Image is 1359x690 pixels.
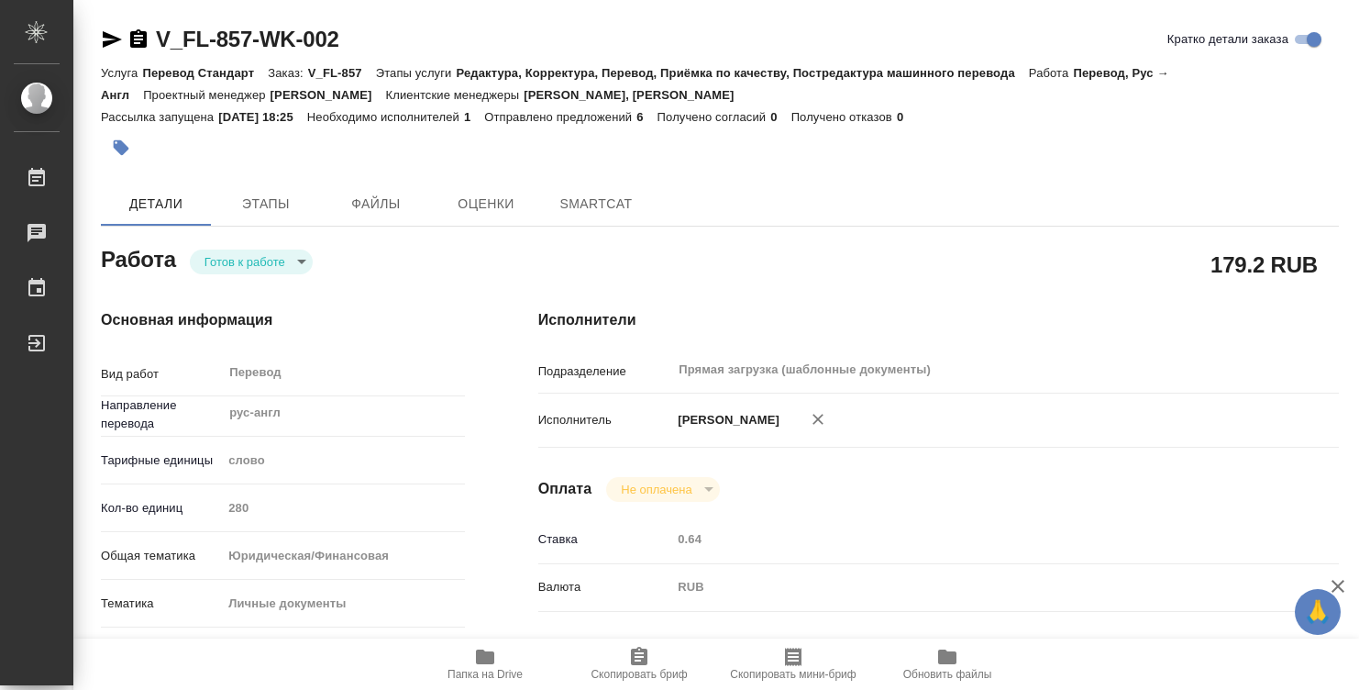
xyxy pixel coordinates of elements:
[101,499,222,517] p: Кол-во единиц
[112,193,200,216] span: Детали
[101,28,123,50] button: Скопировать ссылку для ЯМессенджера
[897,110,917,124] p: 0
[268,66,307,80] p: Заказ:
[538,578,672,596] p: Валюта
[101,309,465,331] h4: Основная информация
[308,66,376,80] p: V_FL-857
[798,399,838,440] button: Удалить исполнителя
[671,572,1272,603] div: RUB
[127,28,149,50] button: Скопировать ссылку
[447,668,523,681] span: Папка на Drive
[791,110,897,124] p: Получено отказов
[101,66,142,80] p: Услуга
[1302,593,1333,631] span: 🙏
[386,88,525,102] p: Клиентские менеджеры
[538,411,672,429] p: Исполнитель
[903,668,992,681] span: Обновить файлы
[538,309,1339,331] h4: Исполнители
[222,193,310,216] span: Этапы
[142,66,268,80] p: Перевод Стандарт
[538,362,672,381] p: Подразделение
[538,478,592,500] h4: Оплата
[376,66,457,80] p: Этапы услуги
[870,639,1024,690] button: Обновить файлы
[552,193,640,216] span: SmartCat
[190,250,313,274] div: Готов к работе
[730,668,856,681] span: Скопировать мини-бриф
[1210,249,1318,280] h2: 179.2 RUB
[101,451,222,470] p: Тарифные единицы
[101,365,222,384] p: Вид работ
[524,88,747,102] p: [PERSON_NAME], [PERSON_NAME]
[442,193,530,216] span: Оценки
[606,477,719,502] div: Готов к работе
[671,411,779,429] p: [PERSON_NAME]
[456,66,1028,80] p: Редактура, Корректура, Перевод, Приёмка по качеству, Постредактура машинного перевода
[591,668,687,681] span: Скопировать бриф
[657,110,771,124] p: Получено согласий
[464,110,484,124] p: 1
[101,595,222,613] p: Тематика
[222,540,464,572] div: Юридическая/Финансовая
[101,396,222,433] p: Направление перевода
[636,110,657,124] p: 6
[408,639,562,690] button: Папка на Drive
[332,193,420,216] span: Файлы
[307,110,464,124] p: Необходимо исполнителей
[1167,30,1288,49] span: Кратко детали заказа
[770,110,790,124] p: 0
[615,482,697,497] button: Не оплачена
[101,110,218,124] p: Рассылка запущена
[156,27,339,51] a: V_FL-857-WK-002
[562,639,716,690] button: Скопировать бриф
[222,588,464,619] div: Личные документы
[484,110,636,124] p: Отправлено предложений
[716,639,870,690] button: Скопировать мини-бриф
[199,254,291,270] button: Готов к работе
[101,128,141,168] button: Добавить тэг
[143,88,270,102] p: Проектный менеджер
[538,530,672,549] p: Ставка
[271,88,386,102] p: [PERSON_NAME]
[1029,66,1074,80] p: Работа
[222,445,464,476] div: слово
[101,547,222,565] p: Общая тематика
[218,110,307,124] p: [DATE] 18:25
[101,241,176,274] h2: Работа
[1295,589,1341,635] button: 🙏
[222,495,464,521] input: Пустое поле
[671,526,1272,552] input: Пустое поле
